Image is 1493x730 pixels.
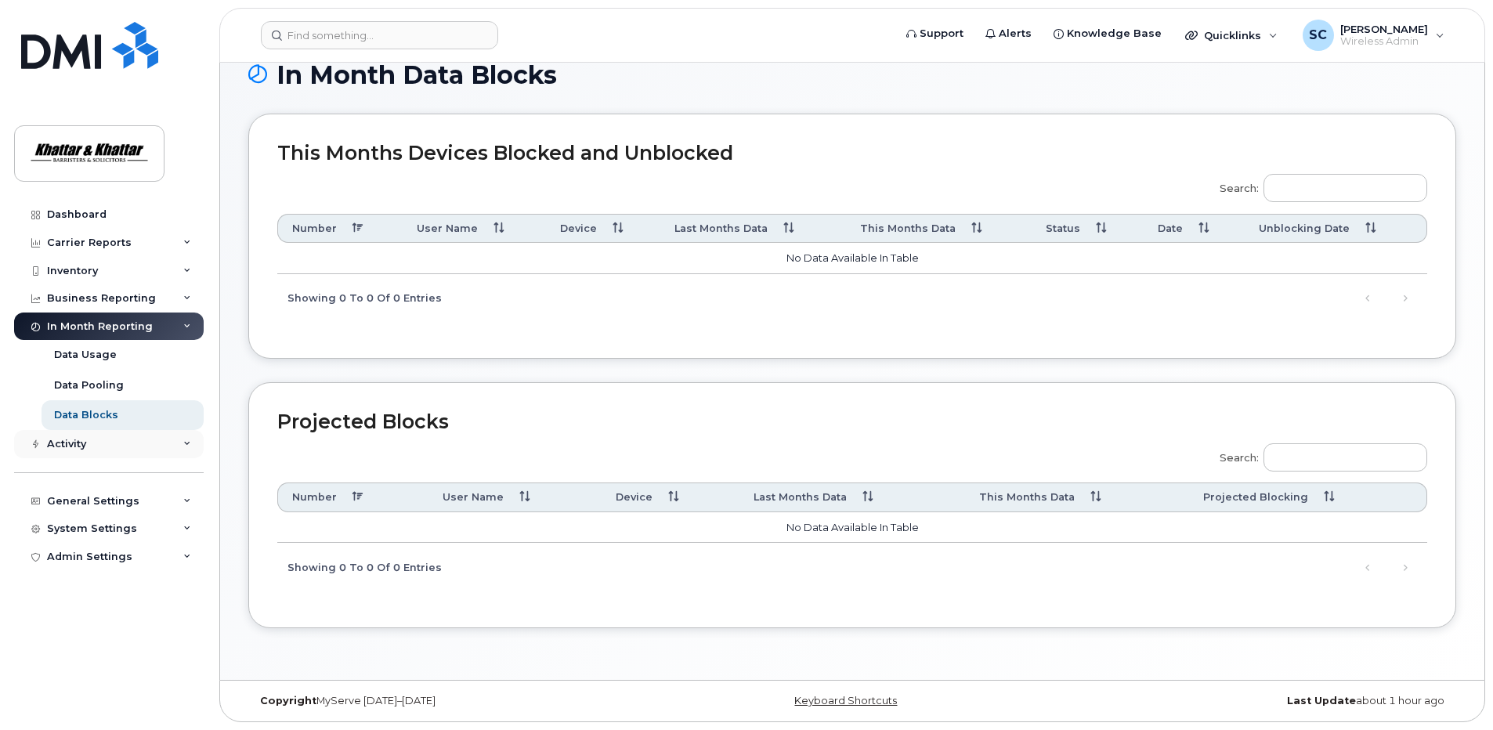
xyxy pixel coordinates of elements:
th: Last Months Data: activate to sort column ascending [660,214,847,243]
th: Last Months Data: activate to sort column ascending [739,482,964,511]
a: Support [895,18,974,49]
div: about 1 hour ago [1054,695,1456,707]
a: Next [1394,287,1417,310]
span: Alerts [999,26,1032,42]
th: Number: activate to sort column descending [277,482,428,511]
span: Support [920,26,963,42]
div: Quicklinks [1174,20,1289,51]
div: Sherri Coffin [1292,20,1455,51]
th: Projected Blocking: activate to sort column ascending [1189,482,1427,511]
a: Alerts [974,18,1043,49]
th: Date: activate to sort column ascending [1144,214,1245,243]
a: Keyboard Shortcuts [794,695,897,707]
div: Showing 0 to 0 of 0 entries [277,553,442,580]
th: This Months Data: activate to sort column ascending [846,214,1032,243]
td: No data available in table [277,243,1427,274]
span: Knowledge Base [1067,26,1162,42]
th: User Name: activate to sort column ascending [403,214,546,243]
span: Quicklinks [1204,29,1261,42]
div: MyServe [DATE]–[DATE] [248,695,651,707]
label: Search: [1209,433,1427,477]
label: Search: [1209,164,1427,208]
th: Number: activate to sort column descending [277,214,403,243]
th: Unblocking Date: activate to sort column ascending [1245,214,1427,243]
a: Previous [1356,555,1379,579]
input: Find something... [261,21,498,49]
strong: Last Update [1287,695,1356,707]
div: Showing 0 to 0 of 0 entries [277,284,442,311]
span: SC [1309,26,1327,45]
span: [PERSON_NAME] [1340,23,1428,35]
h2: This Months Devices Blocked and Unblocked [277,143,1427,164]
h1: In Month Data Blocks [248,61,1456,89]
th: Status: activate to sort column ascending [1032,214,1143,243]
td: No data available in table [277,512,1427,544]
input: Search: [1263,174,1427,202]
th: Device: activate to sort column ascending [602,482,740,511]
a: Next [1394,555,1417,579]
input: Search: [1263,443,1427,472]
h2: Projected Blocks [277,411,1427,433]
th: Device: activate to sort column ascending [546,214,660,243]
span: Wireless Admin [1340,35,1428,48]
a: Previous [1356,287,1379,310]
strong: Copyright [260,695,316,707]
a: Knowledge Base [1043,18,1173,49]
th: This Months Data: activate to sort column ascending [965,482,1189,511]
th: User Name: activate to sort column ascending [428,482,602,511]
